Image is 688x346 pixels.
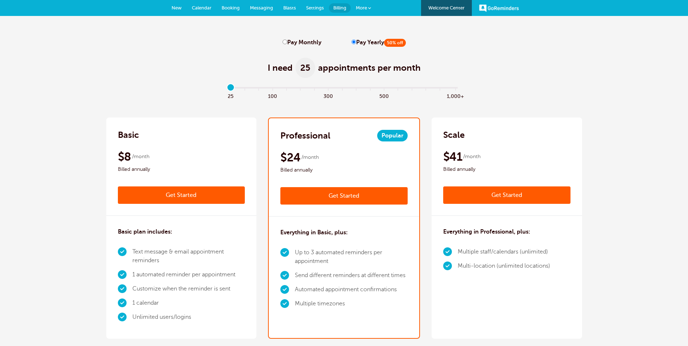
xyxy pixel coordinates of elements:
[250,5,273,11] span: Messaging
[463,152,481,161] span: /month
[296,58,315,78] span: 25
[443,165,570,174] span: Billed annually
[321,91,335,100] span: 300
[280,130,330,141] h2: Professional
[447,91,464,100] span: 1,000+
[280,228,348,237] h3: Everything in Basic, plus:
[132,282,245,296] li: Customize when the reminder is sent
[333,5,346,11] span: Billing
[283,5,296,11] span: Blasts
[118,129,139,141] h2: Basic
[265,91,279,100] span: 100
[132,268,245,282] li: 1 automated reminder per appointment
[458,259,550,273] li: Multi-location (unlimited locations)
[280,150,300,165] span: $24
[222,5,240,11] span: Booking
[280,166,408,174] span: Billed annually
[295,268,408,283] li: Send different reminders at different times
[283,40,287,44] input: Pay Monthly
[132,310,245,324] li: Unlimited users/logins
[280,187,408,205] a: Get Started
[377,130,408,141] span: Popular
[329,3,351,13] a: Billing
[295,283,408,297] li: Automated appointment confirmations
[118,227,172,236] h3: Basic plan includes:
[443,149,462,164] span: $41
[306,5,324,11] span: Settings
[118,186,245,204] a: Get Started
[295,297,408,311] li: Multiple timezones
[443,227,530,236] h3: Everything in Professional, plus:
[192,5,211,11] span: Calendar
[295,246,408,268] li: Up to 3 automated reminders per appointment
[356,5,367,11] span: More
[351,39,406,46] label: Pay Yearly
[132,152,149,161] span: /month
[172,5,182,11] span: New
[377,91,391,100] span: 500
[268,62,293,74] span: I need
[283,39,321,46] label: Pay Monthly
[132,296,245,310] li: 1 calendar
[384,39,406,47] span: 50% off
[318,62,421,74] span: appointments per month
[458,245,550,259] li: Multiple staff/calendars (unlimited)
[351,40,356,44] input: Pay Yearly50% off
[443,129,465,141] h2: Scale
[132,245,245,268] li: Text message & email appointment reminders
[118,165,245,174] span: Billed annually
[118,149,131,164] span: $8
[224,91,238,100] span: 25
[301,153,319,162] span: /month
[443,186,570,204] a: Get Started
